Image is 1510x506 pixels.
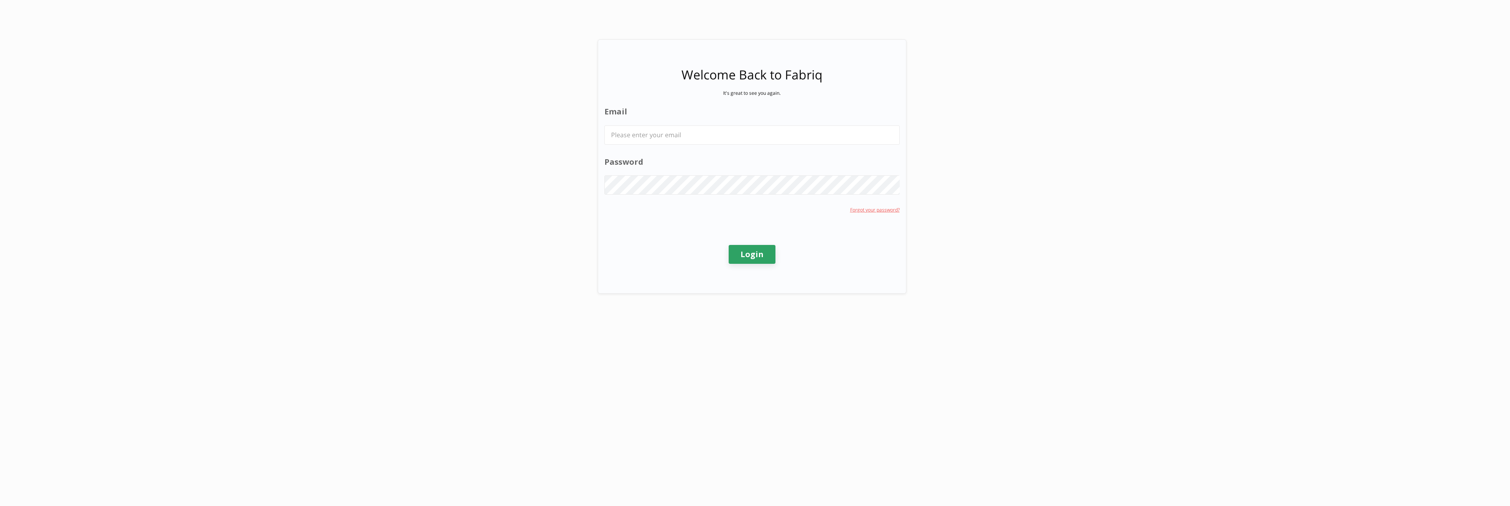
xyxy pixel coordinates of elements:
[723,90,781,96] p: It's great to see you again.
[729,245,775,264] button: Login
[681,66,823,84] h2: Welcome Back to Fabriq
[604,156,900,168] label: Password
[605,126,899,144] input: Please enter your email
[604,106,900,118] label: Email
[850,206,900,213] div: Forgot your password?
